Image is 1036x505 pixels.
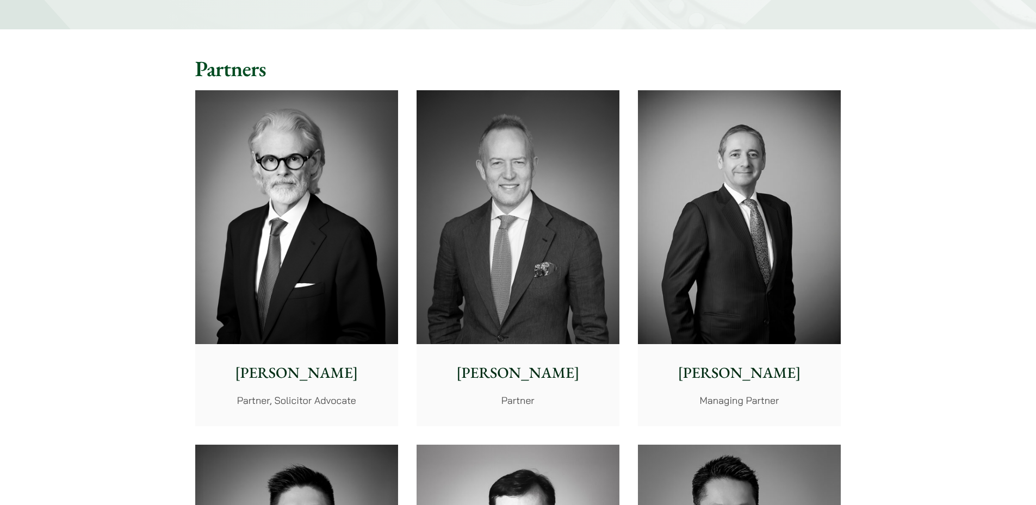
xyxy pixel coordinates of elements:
p: Partner, Solicitor Advocate [204,393,389,408]
p: [PERSON_NAME] [425,361,611,384]
a: [PERSON_NAME] Partner, Solicitor Advocate [195,90,398,426]
p: [PERSON_NAME] [647,361,832,384]
p: [PERSON_NAME] [204,361,389,384]
a: [PERSON_NAME] Managing Partner [638,90,841,426]
p: Partner [425,393,611,408]
a: [PERSON_NAME] Partner [417,90,619,426]
h2: Partners [195,55,841,82]
p: Managing Partner [647,393,832,408]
